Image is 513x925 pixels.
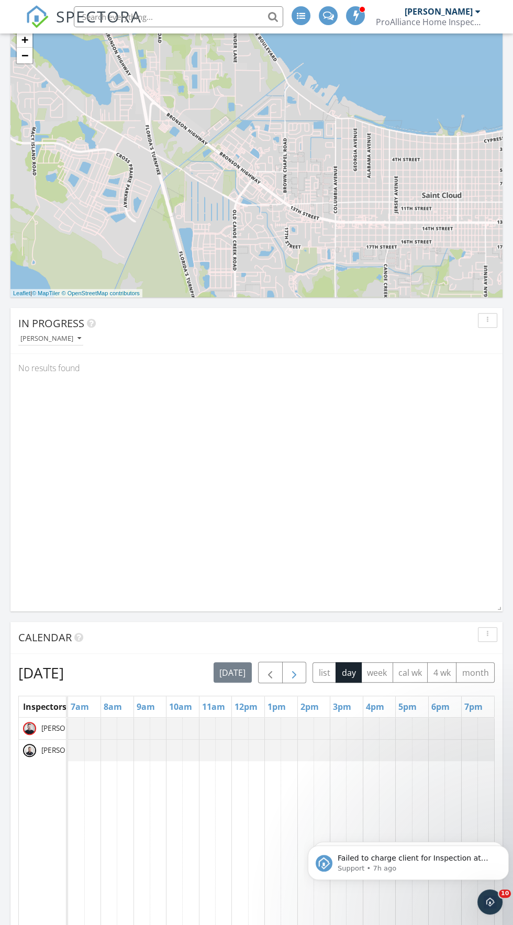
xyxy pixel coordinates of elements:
button: [DATE] [214,662,252,683]
button: day [336,662,362,683]
span: SPECTORA [56,5,142,27]
img: The Best Home Inspection Software - Spectora [26,5,49,28]
button: Previous day [258,662,283,683]
span: Inspectors [23,701,66,712]
a: 7pm [462,698,485,715]
button: cal wk [393,662,428,683]
span: In Progress [18,316,84,330]
a: 7am [68,698,92,715]
a: Zoom out [17,48,32,63]
div: | [10,289,142,298]
input: Search everything... [74,6,283,27]
img: jww1bnnv188704388.jpeg [23,722,36,735]
div: [PERSON_NAME] [20,335,81,342]
button: Next day [282,662,307,683]
a: 3pm [330,698,354,715]
a: 1pm [265,698,288,715]
a: 4pm [363,698,387,715]
span: Calendar [18,630,72,644]
button: week [361,662,393,683]
a: 6pm [429,698,452,715]
a: © MapTiler [32,290,60,296]
iframe: Intercom notifications message [304,823,513,897]
div: [PERSON_NAME] [405,6,473,17]
a: 12pm [232,698,260,715]
button: list [313,662,336,683]
button: month [456,662,495,683]
span: 10 [499,889,511,898]
h2: [DATE] [18,662,64,683]
iframe: Intercom live chat [477,889,503,915]
a: Leaflet [13,290,30,296]
span: [PERSON_NAME] [39,723,98,733]
a: SPECTORA [26,14,142,36]
p: Message from Support, sent 7h ago [34,40,192,50]
a: Zoom in [17,32,32,48]
div: ProAlliance Home Inspections [376,17,481,27]
a: 11am [199,698,228,715]
a: 5pm [396,698,419,715]
button: [PERSON_NAME] [18,332,83,346]
a: 9am [134,698,158,715]
a: © OpenStreetMap contributors [62,290,140,296]
span: [PERSON_NAME] [39,745,98,755]
img: picsart_230407_183509483.jpeg [23,744,36,757]
button: 4 wk [427,662,456,683]
a: 10am [166,698,195,715]
a: 2pm [298,698,321,715]
span: Failed to charge client for Inspection at [STREET_ADDRESS][PERSON_NAME] - [DATE] 11:30 am. Have t... [34,30,192,81]
a: 8am [101,698,125,715]
div: No results found [10,354,503,382]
